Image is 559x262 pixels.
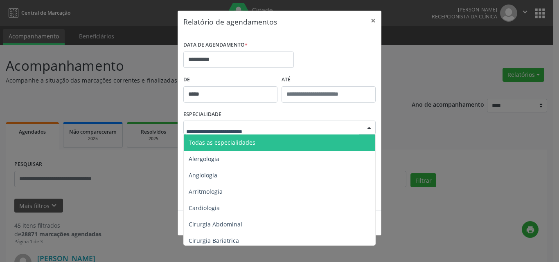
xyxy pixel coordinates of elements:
[282,74,376,86] label: ATÉ
[365,11,381,31] button: Close
[183,108,221,121] label: ESPECIALIDADE
[189,188,223,195] span: Arritmologia
[189,155,219,163] span: Alergologia
[183,16,277,27] h5: Relatório de agendamentos
[189,139,255,146] span: Todas as especialidades
[189,171,217,179] span: Angiologia
[183,39,248,52] label: DATA DE AGENDAMENTO
[183,74,277,86] label: De
[189,204,220,212] span: Cardiologia
[189,220,242,228] span: Cirurgia Abdominal
[189,237,239,244] span: Cirurgia Bariatrica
